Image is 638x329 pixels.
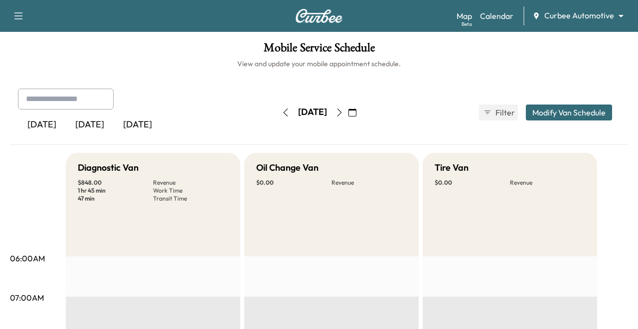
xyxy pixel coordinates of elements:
a: Calendar [480,10,513,22]
p: Revenue [510,179,585,187]
div: Beta [462,20,472,28]
div: [DATE] [114,113,161,136]
p: Revenue [153,179,228,187]
div: [DATE] [298,106,327,118]
p: $ 848.00 [78,179,153,187]
span: Curbee Automotive [544,10,614,21]
p: $ 0.00 [256,179,331,187]
p: $ 0.00 [435,179,510,187]
h5: Diagnostic Van [78,161,139,175]
p: Transit Time [153,195,228,203]
p: 07:00AM [10,292,44,304]
p: 47 min [78,195,153,203]
h1: Mobile Service Schedule [10,42,628,59]
p: Revenue [331,179,407,187]
p: 06:00AM [10,252,45,264]
p: Work Time [153,187,228,195]
p: 1 hr 45 min [78,187,153,195]
span: Filter [495,107,513,118]
div: [DATE] [18,113,66,136]
a: MapBeta [457,10,472,22]
h5: Oil Change Van [256,161,319,175]
h5: Tire Van [435,161,469,175]
button: Filter [479,105,518,120]
div: [DATE] [66,113,114,136]
img: Curbee Logo [295,9,343,23]
button: Modify Van Schedule [526,105,612,120]
h6: View and update your mobile appointment schedule. [10,59,628,69]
